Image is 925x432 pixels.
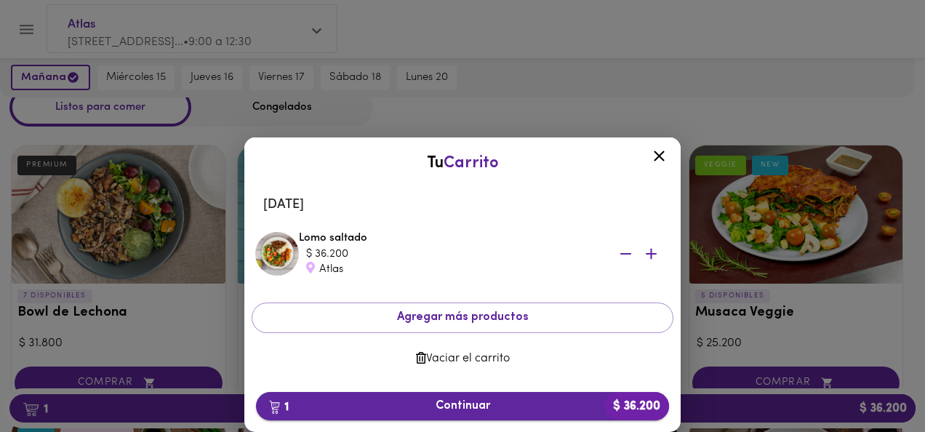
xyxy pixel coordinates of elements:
img: Lomo saltado [255,232,299,276]
iframe: Messagebird Livechat Widget [841,348,910,417]
span: Agregar más productos [264,311,661,324]
div: $ 36.200 [306,247,597,262]
div: Lomo saltado [299,231,670,277]
div: Atlas [306,262,597,277]
button: Vaciar el carrito [252,345,673,373]
button: Agregar más productos [252,303,673,332]
span: Vaciar el carrito [263,352,662,366]
b: $ 36.200 [604,392,669,420]
span: Carrito [444,155,499,172]
button: 1Continuar$ 36.200 [256,392,669,420]
span: Continuar [268,399,657,413]
b: 1 [260,397,297,416]
li: [DATE] [252,188,673,223]
div: Tu [259,152,666,175]
img: cart.png [269,400,280,415]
